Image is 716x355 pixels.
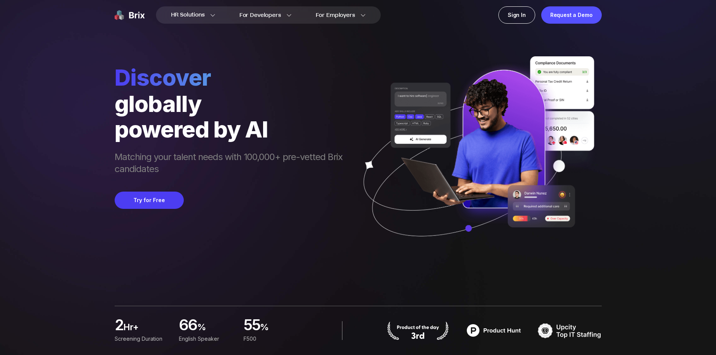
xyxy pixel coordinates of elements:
span: For Employers [316,11,355,19]
span: % [260,321,299,336]
div: powered by AI [115,116,350,142]
a: Request a Demo [541,6,602,24]
img: product hunt badge [386,321,450,340]
span: HR Solutions [171,9,205,21]
div: F500 [243,335,298,343]
span: 55 [243,318,260,333]
span: Discover [115,64,350,91]
span: % [197,321,235,336]
div: globally [115,91,350,116]
img: ai generate [350,56,602,258]
img: TOP IT STAFFING [538,321,602,340]
span: 2 [115,318,123,333]
span: Matching your talent needs with 100,000+ pre-vetted Brix candidates [115,151,350,177]
span: 66 [179,318,197,333]
div: English Speaker [179,335,234,343]
div: Screening duration [115,335,170,343]
a: Sign In [498,6,535,24]
button: Try for Free [115,192,184,209]
span: For Developers [239,11,281,19]
img: product hunt badge [462,321,526,340]
span: hr+ [123,321,170,336]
